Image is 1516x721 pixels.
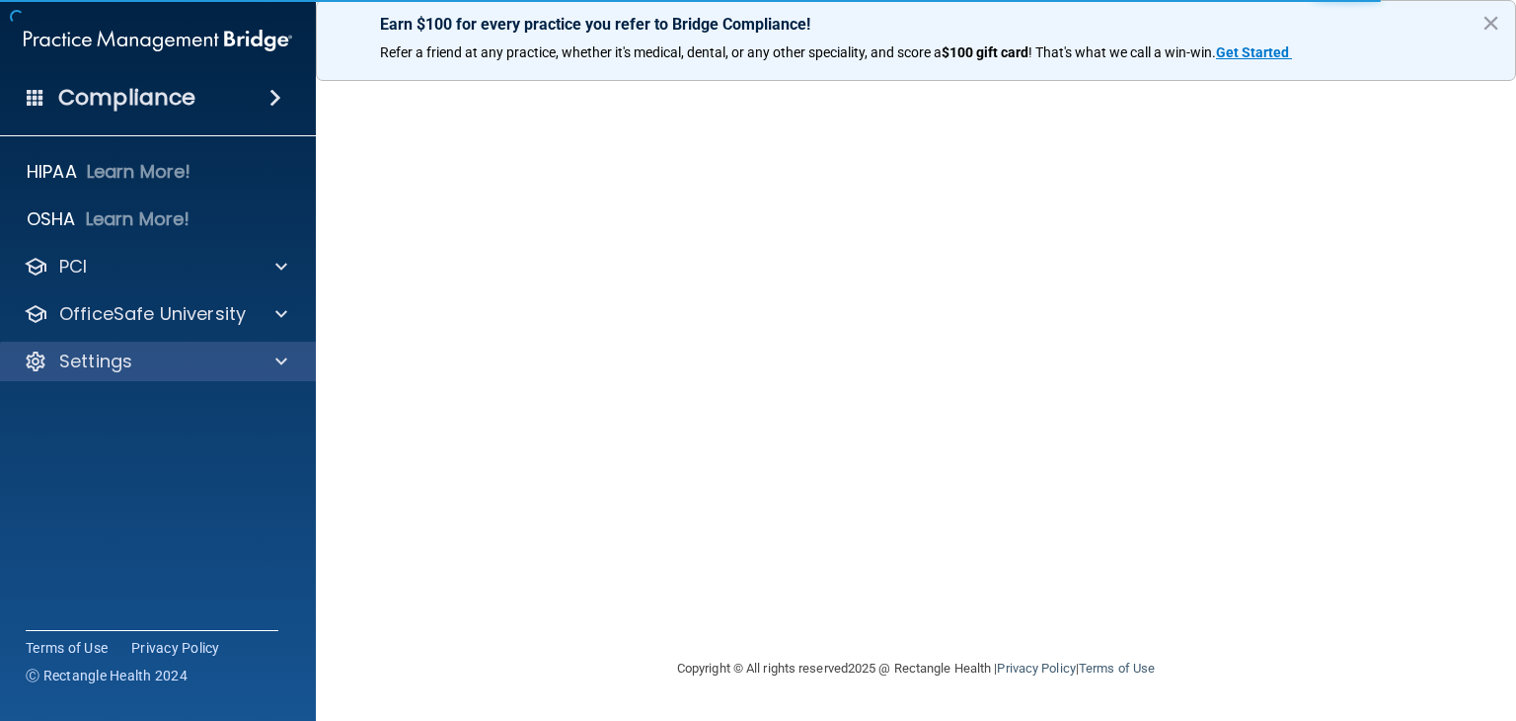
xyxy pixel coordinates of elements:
h4: Compliance [58,84,195,112]
strong: $100 gift card [942,44,1028,60]
span: Ⓒ Rectangle Health 2024 [26,666,188,685]
div: Copyright © All rights reserved 2025 @ Rectangle Health | | [556,637,1276,700]
p: Learn More! [86,207,190,231]
a: Get Started [1216,44,1292,60]
a: PCI [24,255,287,279]
button: Close [1481,7,1500,39]
p: HIPAA [27,160,77,184]
p: Settings [59,350,132,373]
p: Earn $100 for every practice you refer to Bridge Compliance! [380,15,1452,34]
a: Terms of Use [1079,661,1155,676]
p: PCI [59,255,87,279]
strong: Get Started [1216,44,1289,60]
a: Settings [24,350,287,373]
img: PMB logo [24,21,292,60]
span: ! That's what we call a win-win. [1028,44,1216,60]
p: OSHA [27,207,76,231]
p: OfficeSafe University [59,302,246,326]
a: Privacy Policy [997,661,1075,676]
a: Terms of Use [26,638,108,658]
span: Refer a friend at any practice, whether it's medical, dental, or any other speciality, and score a [380,44,942,60]
p: Learn More! [87,160,191,184]
a: Privacy Policy [131,638,220,658]
a: OfficeSafe University [24,302,287,326]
